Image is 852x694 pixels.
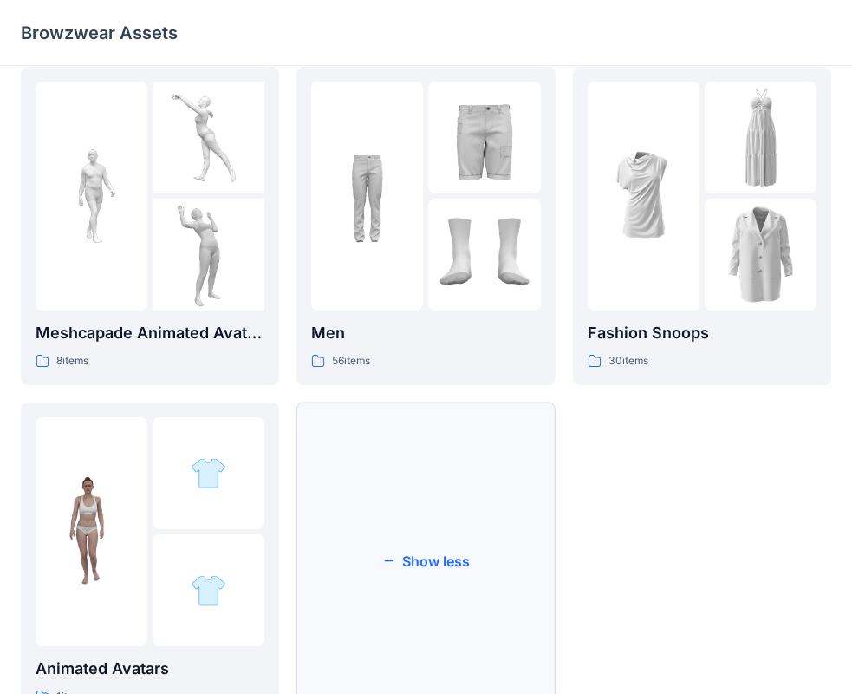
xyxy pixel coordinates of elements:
[56,352,88,370] p: 8 items
[428,199,540,311] img: folder 3
[21,21,178,45] p: Browzwear Assets
[36,657,264,681] p: Animated Avatars
[153,199,264,311] img: folder 3
[191,573,226,608] img: folder 3
[191,455,226,491] img: folder 2
[21,67,279,385] a: folder 1folder 2folder 3Meshcapade Animated Avatars8items
[428,82,540,193] img: folder 2
[296,67,555,385] a: folder 1folder 2folder 3Men56items
[311,321,540,345] p: Men
[36,321,264,345] p: Meshcapade Animated Avatars
[588,140,699,252] img: folder 1
[36,140,147,252] img: folder 1
[608,352,648,370] p: 30 items
[705,199,816,311] img: folder 3
[153,82,264,193] img: folder 2
[588,321,816,345] p: Fashion Snoops
[332,352,370,370] p: 56 items
[573,67,831,385] a: folder 1folder 2folder 3Fashion Snoops30items
[311,140,423,252] img: folder 1
[36,475,147,587] img: folder 1
[705,82,816,193] img: folder 2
